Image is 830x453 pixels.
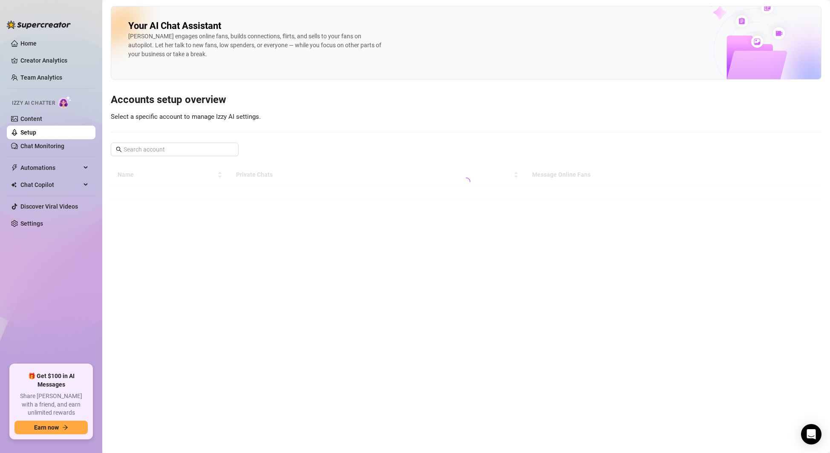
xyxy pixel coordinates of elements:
span: arrow-right [62,424,68,430]
img: logo-BBDzfeDw.svg [7,20,71,29]
span: Select a specific account to manage Izzy AI settings. [111,113,261,120]
span: 🎁 Get $100 in AI Messages [14,372,88,389]
div: Open Intercom Messenger [801,424,821,444]
span: Share [PERSON_NAME] with a friend, and earn unlimited rewards [14,392,88,417]
h2: Your AI Chat Assistant [128,20,221,32]
span: search [116,146,122,152]
span: loading [461,177,471,187]
button: Earn nowarrow-right [14,421,88,434]
span: Earn now [34,424,59,431]
h3: Accounts setup overview [111,93,821,107]
div: [PERSON_NAME] engages online fans, builds connections, flirts, and sells to your fans on autopilo... [128,32,384,59]
input: Search account [124,145,227,154]
a: Chat Monitoring [20,143,64,149]
a: Setup [20,129,36,136]
a: Creator Analytics [20,54,89,67]
span: thunderbolt [11,164,18,171]
a: Home [20,40,37,47]
a: Settings [20,220,43,227]
span: Chat Copilot [20,178,81,192]
span: Izzy AI Chatter [12,99,55,107]
img: AI Chatter [58,96,72,108]
a: Discover Viral Videos [20,203,78,210]
a: Team Analytics [20,74,62,81]
img: Chat Copilot [11,182,17,188]
a: Content [20,115,42,122]
span: Automations [20,161,81,175]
